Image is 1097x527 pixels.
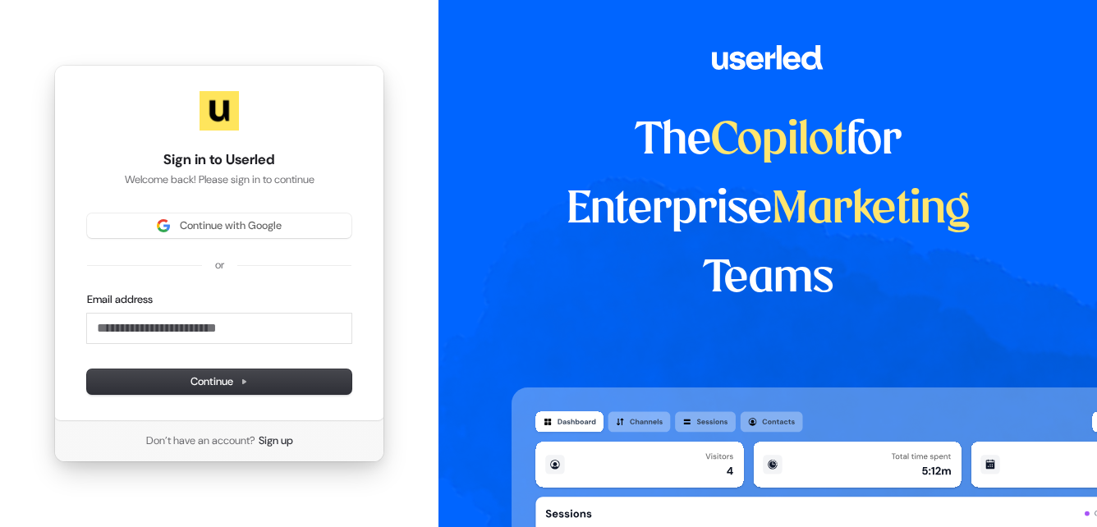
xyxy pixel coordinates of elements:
[87,172,351,187] p: Welcome back! Please sign in to continue
[87,213,351,238] button: Sign in with GoogleContinue with Google
[259,433,293,448] a: Sign up
[200,91,239,131] img: Userled
[711,120,847,163] span: Copilot
[87,150,351,170] h1: Sign in to Userled
[180,218,282,233] span: Continue with Google
[512,107,1025,314] h1: The for Enterprise Teams
[87,369,351,394] button: Continue
[157,219,170,232] img: Sign in with Google
[190,374,248,389] span: Continue
[146,433,255,448] span: Don’t have an account?
[215,258,224,273] p: or
[772,189,971,231] span: Marketing
[87,292,153,307] label: Email address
